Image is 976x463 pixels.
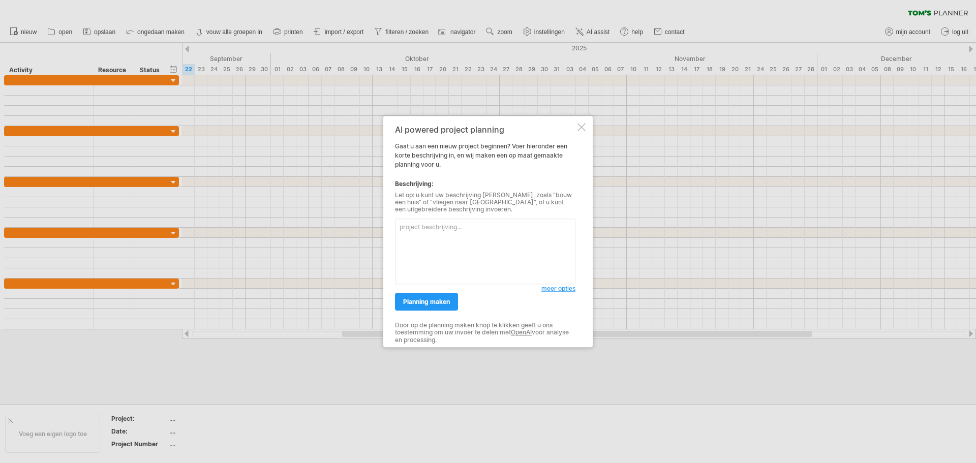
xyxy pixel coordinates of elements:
[395,125,575,134] div: AI powered project planning
[395,293,458,311] a: planning maken
[395,192,575,213] div: Let op: u kunt uw beschrijving [PERSON_NAME], zoals "bouw een huis" of "vliegen naar [GEOGRAPHIC_...
[541,284,575,293] a: meer opties
[541,285,575,292] span: meer opties
[511,328,532,336] a: OpenAI
[403,298,450,305] span: planning maken
[395,179,575,189] div: Beschrijving:
[395,322,575,344] div: Door op de planning maken knop te klikken geeft u ons toestemming om uw invoer te delen met voor ...
[395,125,575,338] div: Gaat u aan een nieuw project beginnen? Voer hieronder een korte beschrijving in, en wij maken een...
